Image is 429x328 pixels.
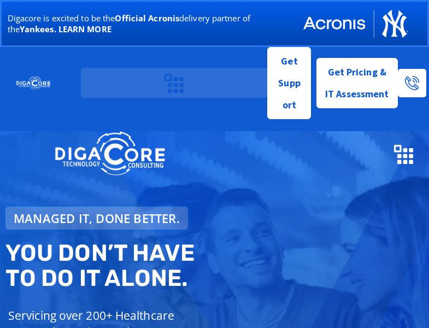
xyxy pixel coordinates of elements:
span: Get Pricing & IT Assessment [325,61,389,105]
b: Yankees. [20,24,56,34]
img: DigaCore Technology Consulting [55,130,165,178]
div: Menu Toggle [160,68,189,98]
a: Get Pricing & IT Assessment [316,58,398,108]
a: Get Support [267,47,310,119]
img: DigaCore Technology Consulting [16,76,50,91]
div: Menu Toggle [389,139,418,169]
span: Managed IT, done better. [14,212,180,224]
span: Get Support [277,50,302,116]
b: Official Acronis [115,13,179,24]
p: Digacore is excited to be the delivery partner of the [8,13,278,34]
h2: You don’t have to do IT alone. [5,241,217,291]
a: LEARN MORE [58,24,111,34]
img: Acronis [302,8,408,40]
a: Managed IT, done better. [5,207,188,230]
